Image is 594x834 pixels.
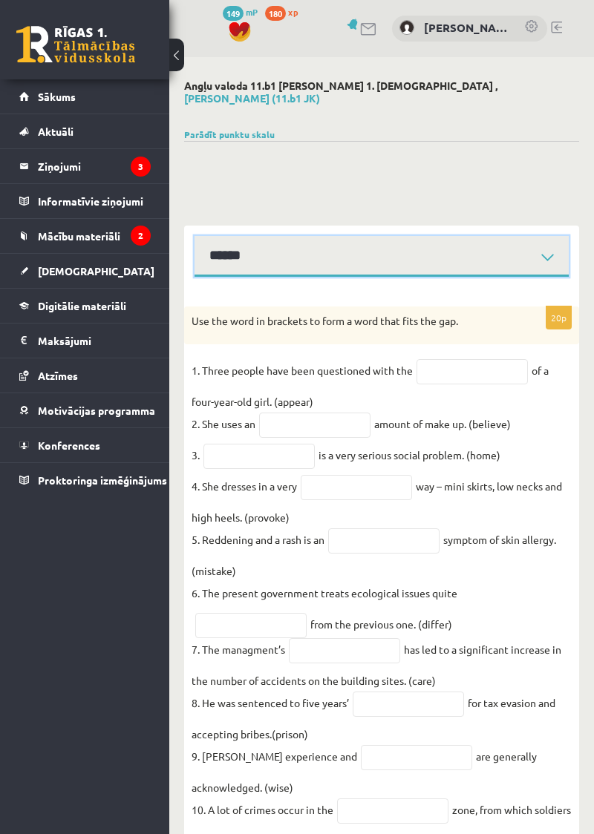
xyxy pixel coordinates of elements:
[38,369,78,382] span: Atzīmes
[288,6,298,18] span: xp
[38,125,74,138] span: Aktuāli
[223,6,244,21] span: 149
[19,289,151,323] a: Digitālie materiāli
[399,20,414,35] img: Kristina Ishchenko
[223,6,258,18] a: 149 mP
[19,219,151,253] a: Mācību materiāli
[19,79,151,114] a: Sākums
[192,745,357,767] p: 9. [PERSON_NAME] experience and
[38,324,151,358] legend: Maksājumi
[16,26,135,63] a: Rīgas 1. Tālmācības vidusskola
[19,463,151,497] a: Proktoringa izmēģinājums
[184,91,320,105] a: [PERSON_NAME] (11.b1 JK)
[192,413,255,435] p: 2. She uses an
[192,638,285,660] p: 7. The managment’s
[131,226,151,246] i: 2
[38,184,151,218] legend: Informatīvie ziņojumi
[38,299,126,312] span: Digitālie materiāli
[38,404,155,417] span: Motivācijas programma
[19,324,151,358] a: Maksājumi
[38,90,76,103] span: Sākums
[184,128,275,140] a: Parādīt punktu skalu
[19,184,151,218] a: Informatīvie ziņojumi2
[192,475,297,497] p: 4. She dresses in a very
[246,6,258,18] span: mP
[192,314,497,329] p: Use the word in brackets to form a word that fits the gap.
[192,359,413,381] p: 1. Three people have been questioned with the
[424,19,509,36] a: [PERSON_NAME]
[184,79,579,105] h2: Angļu valoda 11.b1 [PERSON_NAME] 1. [DEMOGRAPHIC_DATA] ,
[192,528,324,551] p: 5. Reddening and a rash is an
[38,473,167,487] span: Proktoringa izmēģinājums
[19,393,151,427] a: Motivācijas programma
[19,428,151,462] a: Konferences
[19,254,151,288] a: [DEMOGRAPHIC_DATA]
[192,798,333,821] p: 10. A lot of crimes occur in the
[192,582,457,604] p: 6. The present government treats ecological issues quite
[19,114,151,148] a: Aktuāli
[192,444,200,466] p: 3.
[19,358,151,393] a: Atzīmes
[192,692,349,714] p: 8. He was sentenced to five years’
[38,264,154,278] span: [DEMOGRAPHIC_DATA]
[38,229,120,243] span: Mācību materiāli
[546,306,572,329] p: 20p
[265,6,305,18] a: 180 xp
[265,6,286,21] span: 180
[38,439,100,452] span: Konferences
[19,149,151,183] a: Ziņojumi3
[38,149,151,183] legend: Ziņojumi
[131,157,151,177] i: 3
